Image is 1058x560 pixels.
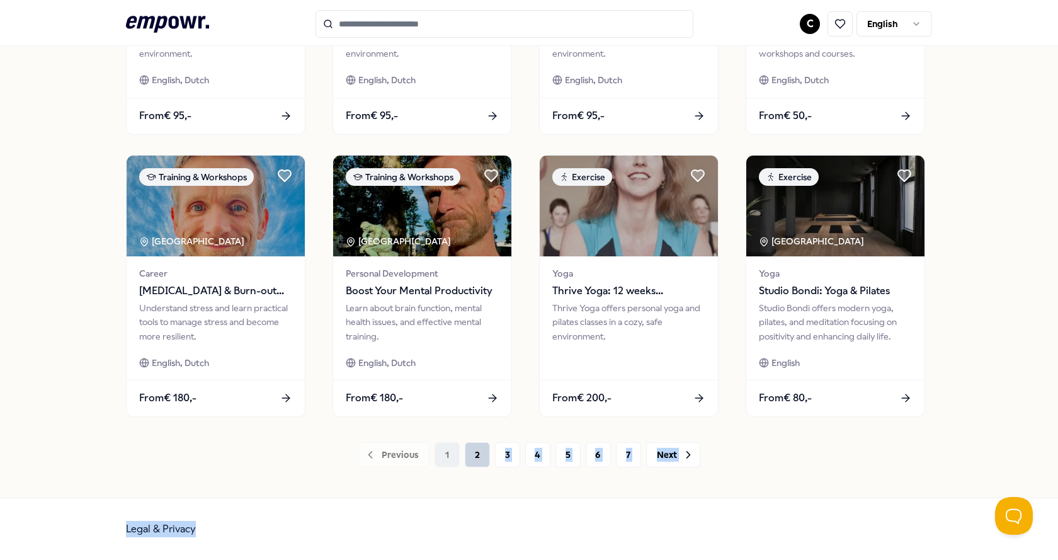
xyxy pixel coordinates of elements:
div: Exercise [759,168,819,186]
span: [MEDICAL_DATA] & Burn-out Preventie [139,283,292,299]
span: English, Dutch [358,356,416,370]
div: Training & Workshops [346,168,460,186]
span: From € 95,- [552,108,605,124]
img: package image [746,156,924,256]
div: [GEOGRAPHIC_DATA] [139,234,246,248]
span: English, Dutch [565,73,622,87]
div: [GEOGRAPHIC_DATA] [759,234,866,248]
div: Exercise [552,168,612,186]
span: From € 200,- [552,390,611,406]
div: Studio Bondi offers modern yoga, pilates, and meditation focusing on positivity and enhancing dai... [759,301,912,343]
span: From € 95,- [139,108,191,124]
a: package imageExercise[GEOGRAPHIC_DATA] YogaStudio Bondi: Yoga & PilatesStudio Bondi offers modern... [746,155,925,417]
div: [GEOGRAPHIC_DATA] [346,234,453,248]
a: package imageTraining & Workshops[GEOGRAPHIC_DATA] Personal DevelopmentBoost Your Mental Producti... [333,155,512,417]
span: English, Dutch [152,73,209,87]
a: Legal & Privacy [126,523,196,535]
button: 7 [616,442,641,467]
span: From € 50,- [759,108,812,124]
span: From € 180,- [346,390,403,406]
span: Personal Development [346,266,499,280]
span: Boost Your Mental Productivity [346,283,499,299]
span: Yoga [552,266,705,280]
button: 4 [525,442,550,467]
span: Yoga [759,266,912,280]
div: Thrive Yoga offers personal yoga and pilates classes in a cozy, safe environment. [552,301,705,343]
span: Studio Bondi: Yoga & Pilates [759,283,912,299]
button: 3 [495,442,520,467]
button: Next [646,442,700,467]
div: Understand stress and learn practical tools to manage stress and become more resilient. [139,301,292,343]
a: package imageTraining & Workshops[GEOGRAPHIC_DATA] Career[MEDICAL_DATA] & Burn-out PreventieUnder... [126,155,305,417]
span: English, Dutch [358,73,416,87]
span: From € 80,- [759,390,812,406]
iframe: Help Scout Beacon - Open [995,497,1033,535]
button: C [800,14,820,34]
span: From € 180,- [139,390,196,406]
input: Search for products, categories or subcategories [316,10,693,38]
span: English [771,356,800,370]
img: package image [333,156,511,256]
img: package image [540,156,718,256]
div: Training & Workshops [139,168,254,186]
div: Learn about brain function, mental health issues, and effective mental training. [346,301,499,343]
button: 6 [586,442,611,467]
span: From € 95,- [346,108,398,124]
span: Thrive Yoga: 12 weeks pregnancy yoga [552,283,705,299]
span: English, Dutch [152,356,209,370]
a: package imageExerciseYogaThrive Yoga: 12 weeks pregnancy yogaThrive Yoga offers personal yoga and... [539,155,719,417]
img: package image [127,156,305,256]
span: Career [139,266,292,280]
button: 2 [465,442,490,467]
button: 5 [555,442,581,467]
span: English, Dutch [771,73,829,87]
